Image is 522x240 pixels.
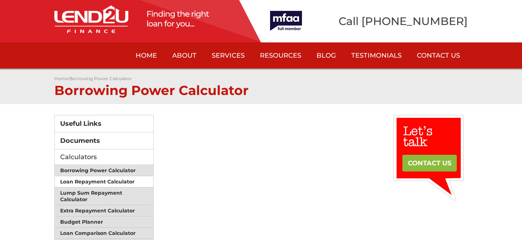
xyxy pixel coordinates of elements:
a: Loan Comparison Calculator [55,228,153,239]
a: Budget Planner [55,216,153,228]
p: : [54,76,468,81]
a: Blog [309,42,344,69]
a: Loan Repayment Calculator [55,176,153,187]
a: Extra Repayment Calculator [55,205,153,216]
img: text3.gif [393,115,464,200]
a: Home [54,76,68,81]
div: Calculators [54,149,154,165]
a: Borrowing Power Calculator [55,165,153,176]
a: Documents [55,132,153,149]
a: About [165,42,204,69]
a: Home [128,42,165,69]
a: CONTACT US [402,155,457,171]
a: Resources [252,42,309,69]
h1: Borrowing Power Calculator [54,81,468,97]
a: Services [204,42,252,69]
a: Borrowing Power Calculator [69,76,132,81]
a: Lump Sum Repayment Calculator [55,187,153,205]
a: Contact Us [409,42,468,69]
a: Useful Links [55,115,153,132]
a: Testimonials [344,42,409,69]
